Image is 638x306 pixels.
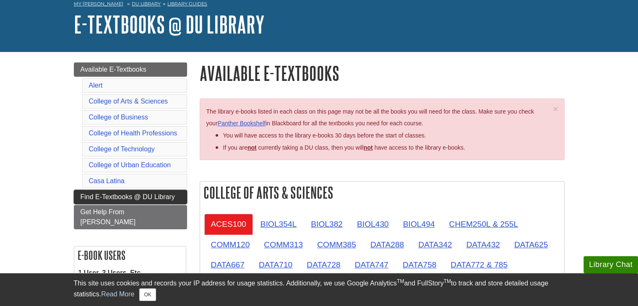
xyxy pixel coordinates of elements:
a: Library Guides [167,1,207,7]
span: × [553,104,558,114]
button: Close [139,288,156,301]
button: Library Chat [583,256,638,273]
a: DATA342 [411,234,458,255]
a: Available E-Textbooks [74,62,187,77]
a: DATA625 [508,234,555,255]
a: BIOL354L [254,214,303,234]
a: DU Library [132,1,161,7]
a: DATA728 [300,254,347,275]
a: BIOL494 [396,214,442,234]
u: not [364,144,373,151]
a: College of Health Professions [89,130,177,137]
a: COMM313 [257,234,310,255]
a: College of Business [89,114,148,121]
a: Read More [101,290,134,298]
a: Find E-Textbooks @ DU Library [74,190,187,204]
a: Panther Bookshelf [218,120,266,127]
a: DATA667 [204,254,251,275]
a: COMM385 [310,234,363,255]
span: Get Help From [PERSON_NAME] [81,208,136,226]
a: DATA772 & 785 [444,254,514,275]
span: Available E-Textbooks [81,66,146,73]
h2: College of Arts & Sciences [200,182,564,204]
a: DATA432 [459,234,506,255]
span: The library e-books listed in each class on this page may not be all the books you will need for ... [206,108,534,127]
a: BIOL430 [350,214,396,234]
a: College of Technology [89,145,155,153]
a: BIOL382 [304,214,349,234]
a: DATA758 [396,254,443,275]
span: You will have access to the library e-books 30 days before the start of classes. [223,132,426,139]
sup: TM [444,278,451,284]
h1: Available E-Textbooks [200,62,565,84]
a: DATA710 [252,254,299,275]
span: If you are currently taking a DU class, then you will have access to the library e-books. [223,144,465,151]
a: Alert [89,82,103,89]
strong: not [247,144,257,151]
a: My [PERSON_NAME] [74,0,123,8]
a: DATA747 [348,254,395,275]
a: E-Textbooks @ DU Library [74,11,265,37]
a: College of Urban Education [89,161,171,169]
dt: 1 User, 3 Users, Etc. [78,268,182,278]
h2: E-book Users [74,246,186,264]
a: COMM120 [204,234,257,255]
div: This site uses cookies and records your IP address for usage statistics. Additionally, we use Goo... [74,278,565,301]
sup: TM [397,278,404,284]
button: Close [553,104,558,113]
a: College of Arts & Sciences [89,98,168,105]
a: Get Help From [PERSON_NAME] [74,205,187,229]
span: Find E-Textbooks @ DU Library [81,193,175,200]
a: DATA288 [364,234,411,255]
a: CHEM250L & 255L [442,214,525,234]
a: Casa Latina [89,177,125,184]
a: ACES100 [204,214,253,234]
